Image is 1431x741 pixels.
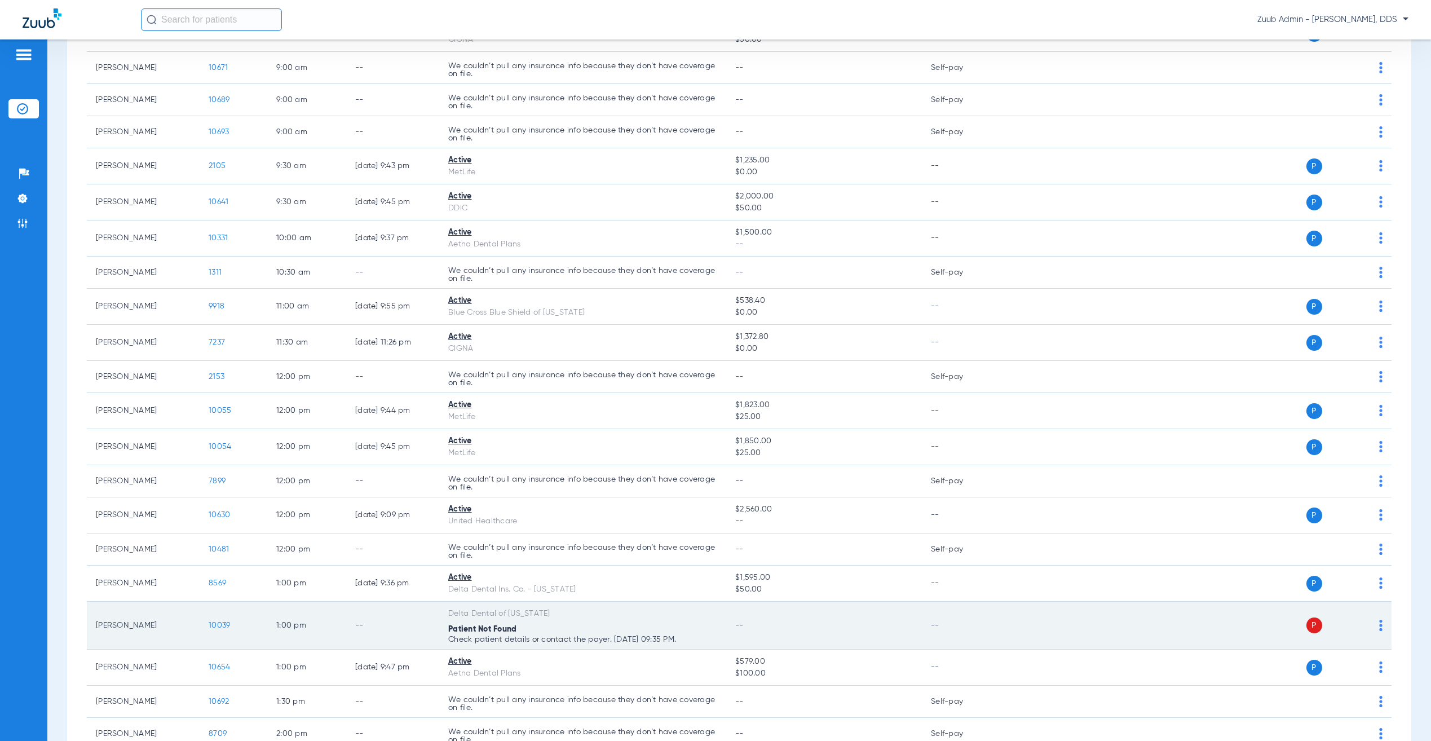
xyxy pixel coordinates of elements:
[147,15,157,25] img: Search Icon
[448,191,717,202] div: Active
[448,307,717,319] div: Blue Cross Blue Shield of [US_STATE]
[267,116,346,148] td: 9:00 AM
[267,650,346,686] td: 1:00 PM
[1306,158,1322,174] span: P
[346,686,439,718] td: --
[448,227,717,239] div: Active
[87,184,200,220] td: [PERSON_NAME]
[448,475,717,491] p: We couldn’t pull any insurance info because they don’t have coverage on file.
[346,325,439,361] td: [DATE] 11:26 PM
[87,289,200,325] td: [PERSON_NAME]
[1379,544,1383,555] img: group-dot-blue.svg
[735,191,913,202] span: $2,000.00
[1306,660,1322,676] span: P
[448,343,717,355] div: CIGNA
[448,656,717,668] div: Active
[1379,509,1383,521] img: group-dot-blue.svg
[1306,576,1322,592] span: P
[87,393,200,429] td: [PERSON_NAME]
[448,504,717,515] div: Active
[346,429,439,465] td: [DATE] 9:45 PM
[209,579,226,587] span: 8569
[922,184,998,220] td: --
[23,8,61,28] img: Zuub Logo
[87,52,200,84] td: [PERSON_NAME]
[735,268,744,276] span: --
[922,429,998,465] td: --
[209,338,225,346] span: 7237
[922,566,998,602] td: --
[735,447,913,459] span: $25.00
[735,307,913,319] span: $0.00
[448,62,717,78] p: We couldn’t pull any insurance info because they don’t have coverage on file.
[448,584,717,596] div: Delta Dental Ins. Co. - [US_STATE]
[735,96,744,104] span: --
[735,621,744,629] span: --
[346,361,439,393] td: --
[346,116,439,148] td: --
[346,289,439,325] td: [DATE] 9:55 PM
[448,34,717,46] div: CIGNA
[922,148,998,184] td: --
[87,148,200,184] td: [PERSON_NAME]
[346,148,439,184] td: [DATE] 9:43 PM
[1379,196,1383,208] img: group-dot-blue.svg
[346,220,439,257] td: [DATE] 9:37 PM
[1379,405,1383,416] img: group-dot-blue.svg
[922,533,998,566] td: Self-pay
[141,8,282,31] input: Search for patients
[346,602,439,650] td: --
[267,52,346,84] td: 9:00 AM
[209,663,230,671] span: 10654
[267,602,346,650] td: 1:00 PM
[1257,14,1408,25] span: Zuub Admin - [PERSON_NAME], DDS
[1306,508,1322,523] span: P
[735,572,913,584] span: $1,595.00
[346,52,439,84] td: --
[267,148,346,184] td: 9:30 AM
[1379,577,1383,589] img: group-dot-blue.svg
[922,84,998,116] td: Self-pay
[1379,661,1383,673] img: group-dot-blue.svg
[448,126,717,142] p: We couldn’t pull any insurance info because they don’t have coverage on file.
[735,545,744,553] span: --
[209,64,228,72] span: 10671
[209,621,230,629] span: 10039
[922,497,998,533] td: --
[735,239,913,250] span: --
[922,686,998,718] td: Self-pay
[87,602,200,650] td: [PERSON_NAME]
[735,128,744,136] span: --
[267,257,346,289] td: 10:30 AM
[448,155,717,166] div: Active
[1306,335,1322,351] span: P
[267,566,346,602] td: 1:00 PM
[735,343,913,355] span: $0.00
[267,325,346,361] td: 11:30 AM
[346,393,439,429] td: [DATE] 9:44 PM
[267,84,346,116] td: 9:00 AM
[448,411,717,423] div: MetLife
[1379,126,1383,138] img: group-dot-blue.svg
[209,730,227,738] span: 8709
[209,268,222,276] span: 1311
[346,184,439,220] td: [DATE] 9:45 PM
[209,698,229,705] span: 10692
[448,371,717,387] p: We couldn’t pull any insurance info because they don’t have coverage on file.
[87,220,200,257] td: [PERSON_NAME]
[1379,267,1383,278] img: group-dot-blue.svg
[1379,160,1383,171] img: group-dot-blue.svg
[209,234,228,242] span: 10331
[1375,687,1431,741] iframe: Chat Widget
[267,361,346,393] td: 12:00 PM
[922,602,998,650] td: --
[448,166,717,178] div: MetLife
[735,730,744,738] span: --
[448,636,717,643] p: Check patient details or contact the payer. [DATE] 09:35 PM.
[209,198,228,206] span: 10641
[735,34,913,46] span: $50.00
[87,533,200,566] td: [PERSON_NAME]
[735,331,913,343] span: $1,372.80
[922,650,998,686] td: --
[1306,617,1322,633] span: P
